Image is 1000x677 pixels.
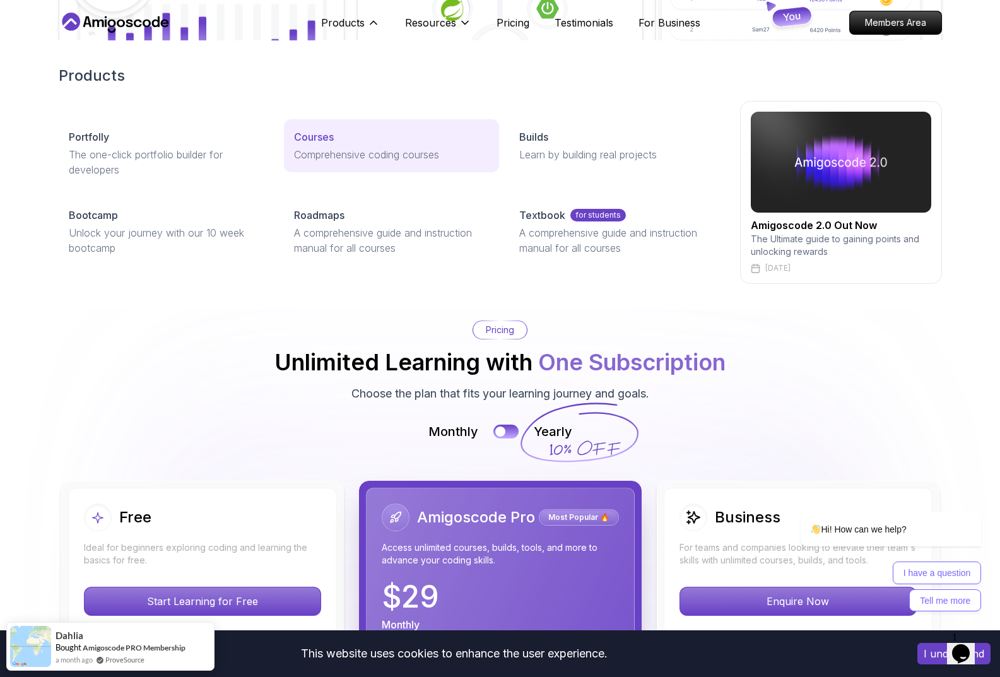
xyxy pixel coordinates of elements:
a: Start Learning for Free [84,595,321,608]
button: Resources [405,15,471,40]
a: amigoscode 2.0Amigoscode 2.0 Out NowThe Ultimate guide to gaining points and unlocking rewards[DATE] [740,101,942,284]
div: This website uses cookies to enhance the user experience. [9,640,898,668]
button: Accept cookies [917,643,991,664]
h2: Products [59,66,942,86]
a: BuildsLearn by building real projects [509,119,724,172]
p: The Ultimate guide to gaining points and unlocking rewards [751,233,931,258]
button: Enquire Now [679,587,917,616]
a: RoadmapsA comprehensive guide and instruction manual for all courses [284,197,499,266]
a: Enquire Now [679,595,917,608]
p: The one-click portfolio builder for developers [69,147,264,177]
p: [DATE] [765,263,791,273]
p: Members Area [850,11,941,34]
p: For teams and companies looking to elevate their team's skills with unlimited courses, builds, an... [679,541,917,567]
p: Textbook [519,208,565,223]
p: Comprehensive coding courses [294,147,489,162]
iframe: chat widget [947,627,987,664]
p: Most Popular 🔥 [541,511,617,524]
p: Pricing [486,324,514,336]
a: Amigoscode PRO Membership [83,643,185,652]
span: a month ago [56,654,93,665]
img: amigoscode 2.0 [751,112,931,213]
p: A comprehensive guide and instruction manual for all courses [294,225,489,256]
p: Ideal for beginners exploring coding and learning the basics for free. [84,541,321,567]
a: For Business [638,15,700,30]
p: A comprehensive guide and instruction manual for all courses [519,225,714,256]
a: ProveSource [105,654,144,665]
span: Dahlia [56,630,83,641]
p: Enquire Now [680,587,916,615]
a: Pricing [497,15,529,30]
p: Resources [405,15,456,30]
p: Courses [294,129,334,144]
a: CoursesComprehensive coding courses [284,119,499,172]
p: Choose the plan that fits your learning journey and goals. [351,385,649,403]
a: Textbookfor studentsA comprehensive guide and instruction manual for all courses [509,197,724,266]
p: Bootcamp [69,208,118,223]
button: Products [321,15,380,40]
h2: Free [119,507,151,527]
p: Learn by building real projects [519,147,714,162]
span: Bought [56,642,81,652]
h2: Business [715,507,780,527]
a: Testimonials [555,15,613,30]
p: Monthly [428,423,478,440]
span: One Subscription [538,348,726,376]
p: Access unlimited courses, builds, tools, and more to advance your coding skills. [382,541,619,567]
p: Products [321,15,365,30]
p: Unlock your journey with our 10 week bootcamp [69,225,264,256]
a: BootcampUnlock your journey with our 10 week bootcamp [59,197,274,266]
a: Members Area [849,11,942,35]
button: Start Learning for Free [84,587,321,616]
h2: Unlimited Learning with [274,350,726,375]
h2: Amigoscode Pro [417,507,535,527]
p: Portfolly [69,129,109,144]
p: Start Learning for Free [85,587,321,615]
p: Roadmaps [294,208,344,223]
a: PortfollyThe one-click portfolio builder for developers [59,119,274,187]
img: provesource social proof notification image [10,626,51,667]
p: Monthly [382,617,420,632]
p: Builds [519,129,548,144]
p: $ 29 [382,582,439,612]
p: for students [570,209,626,221]
iframe: chat widget [760,398,987,620]
h2: Amigoscode 2.0 Out Now [751,218,931,233]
